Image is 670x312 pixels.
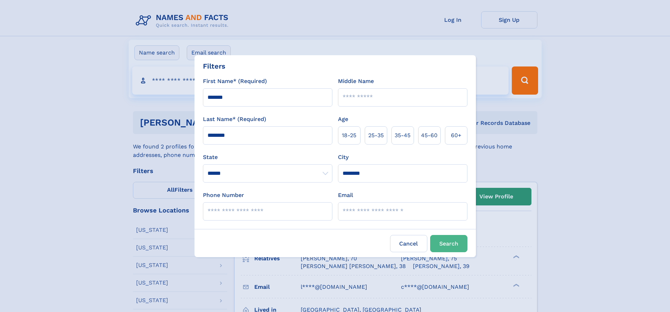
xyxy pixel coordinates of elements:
[203,77,267,85] label: First Name* (Required)
[338,153,349,161] label: City
[395,131,410,140] span: 35‑45
[203,115,266,123] label: Last Name* (Required)
[203,191,244,199] label: Phone Number
[421,131,438,140] span: 45‑60
[203,153,332,161] label: State
[368,131,384,140] span: 25‑35
[203,61,225,71] div: Filters
[338,191,353,199] label: Email
[338,115,348,123] label: Age
[451,131,461,140] span: 60+
[430,235,467,252] button: Search
[390,235,427,252] label: Cancel
[342,131,356,140] span: 18‑25
[338,77,374,85] label: Middle Name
